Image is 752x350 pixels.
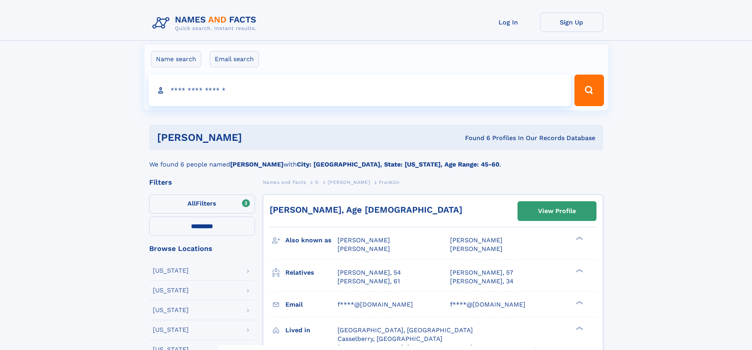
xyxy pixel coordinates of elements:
[338,245,390,253] span: [PERSON_NAME]
[450,245,503,253] span: [PERSON_NAME]
[353,134,595,142] div: Found 6 Profiles In Our Records Database
[477,13,540,32] a: Log In
[450,268,513,277] a: [PERSON_NAME], 57
[328,180,370,185] span: [PERSON_NAME]
[270,205,462,215] a: [PERSON_NAME], Age [DEMOGRAPHIC_DATA]
[263,177,306,187] a: Names and Facts
[230,161,283,168] b: [PERSON_NAME]
[328,177,370,187] a: [PERSON_NAME]
[149,179,255,186] div: Filters
[153,287,189,294] div: [US_STATE]
[285,234,338,247] h3: Also known as
[315,177,319,187] a: O
[153,327,189,333] div: [US_STATE]
[574,268,583,273] div: ❯
[153,268,189,274] div: [US_STATE]
[379,180,399,185] span: Franklin
[450,277,514,286] a: [PERSON_NAME], 34
[338,326,473,334] span: [GEOGRAPHIC_DATA], [GEOGRAPHIC_DATA]
[149,13,263,34] img: Logo Names and Facts
[149,245,255,252] div: Browse Locations
[149,195,255,213] label: Filters
[540,13,603,32] a: Sign Up
[338,268,401,277] a: [PERSON_NAME], 54
[574,236,583,241] div: ❯
[574,75,604,106] button: Search Button
[151,51,201,67] label: Name search
[574,300,583,305] div: ❯
[518,202,596,221] a: View Profile
[157,133,354,142] h1: [PERSON_NAME]
[148,75,571,106] input: search input
[297,161,499,168] b: City: [GEOGRAPHIC_DATA], State: [US_STATE], Age Range: 45-60
[338,335,443,343] span: Casselberry, [GEOGRAPHIC_DATA]
[450,236,503,244] span: [PERSON_NAME]
[338,236,390,244] span: [PERSON_NAME]
[538,202,576,220] div: View Profile
[315,180,319,185] span: O
[285,298,338,311] h3: Email
[210,51,259,67] label: Email search
[338,277,400,286] a: [PERSON_NAME], 61
[285,324,338,337] h3: Lived in
[153,307,189,313] div: [US_STATE]
[574,326,583,331] div: ❯
[188,200,196,207] span: All
[149,150,603,169] div: We found 6 people named with .
[285,266,338,279] h3: Relatives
